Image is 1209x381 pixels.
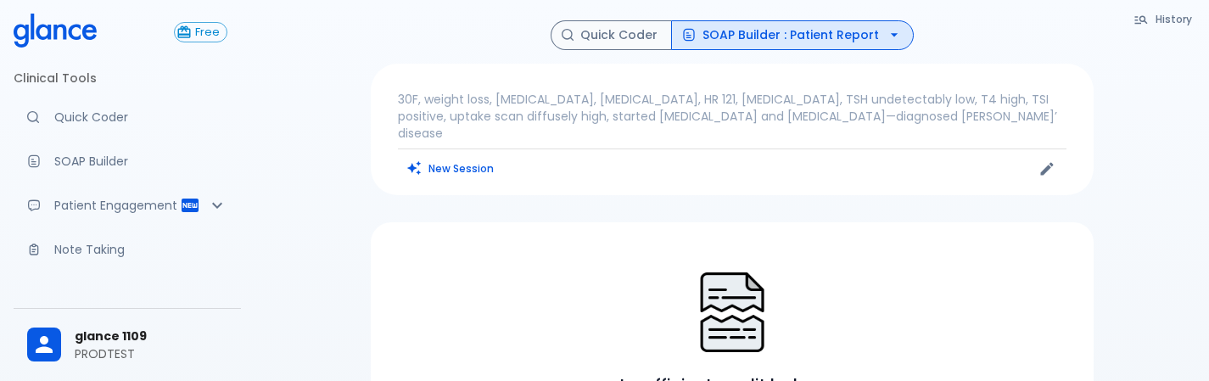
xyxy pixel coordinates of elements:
[14,143,241,180] a: Docugen: Compose a clinical documentation in seconds
[75,345,227,362] p: PRODTEST
[14,187,241,224] div: Patient Reports & Referrals
[54,197,180,214] p: Patient Engagement
[54,109,227,126] p: Quick Coder
[398,91,1066,142] p: 30F, weight loss, [MEDICAL_DATA], [MEDICAL_DATA], HR 121, [MEDICAL_DATA], TSH undetectably low, T...
[14,231,241,268] a: Advanced note-taking
[75,328,227,345] span: glance 1109
[14,316,241,374] div: glance 1109PRODTEST
[1125,7,1202,31] button: History
[690,270,775,355] img: Search Not Found
[398,156,504,181] button: Clears all inputs and results.
[1034,156,1060,182] button: Edit
[174,22,227,42] button: Free
[14,58,241,98] li: Clinical Tools
[188,26,227,39] span: Free
[174,22,241,42] a: Click to view or change your subscription
[54,241,227,258] p: Note Taking
[671,20,914,50] button: SOAP Builder : Patient Report
[54,153,227,170] p: SOAP Builder
[551,20,672,50] button: Quick Coder
[14,98,241,136] a: Moramiz: Find ICD10AM codes instantly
